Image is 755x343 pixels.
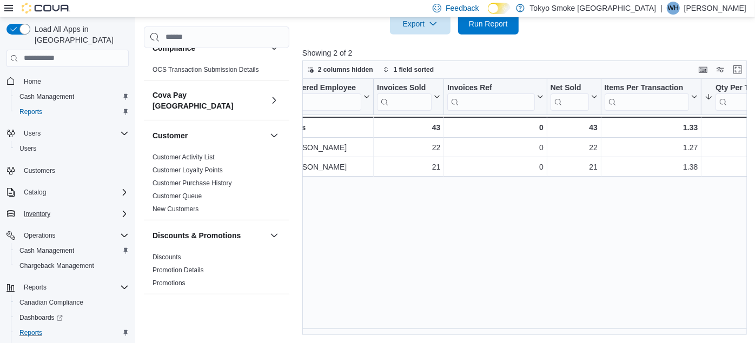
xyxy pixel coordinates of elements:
span: Customer Purchase History [153,178,232,187]
div: Invoices Sold [377,83,432,110]
span: Reports [19,328,42,337]
h3: Finance [153,304,181,314]
p: Tokyo Smoke [GEOGRAPHIC_DATA] [530,2,657,15]
div: Tendered Employee [284,83,361,110]
span: Dashboards [19,313,63,322]
a: Discounts [153,253,181,260]
a: Customer Queue [153,192,202,199]
span: Customer Activity List [153,152,215,161]
a: Canadian Compliance [15,296,88,309]
div: Invoices Sold [377,83,432,93]
button: Cova Pay [GEOGRAPHIC_DATA] [153,89,266,111]
span: Dashboards [15,311,129,324]
span: Catalog [24,188,46,197]
span: Reports [15,105,129,118]
button: Catalog [19,186,50,199]
a: Promotion Details [153,266,204,273]
a: Cash Management [15,90,78,103]
a: Customer Activity List [153,153,215,160]
span: Inventory [19,207,129,220]
a: Reports [15,326,47,339]
span: Cash Management [19,92,74,101]
a: Users [15,142,41,155]
button: Users [19,127,45,140]
span: Load All Apps in [GEOGRAPHIC_DATA] [30,24,129,45]
button: Customer [153,130,266,140]
span: Chargeback Management [19,261,94,270]
span: Home [24,77,41,86]
span: Customer Loyalty Points [153,165,223,174]
span: Reports [19,281,129,294]
button: Discounts & Promotions [153,230,266,240]
div: Customer [144,150,289,219]
button: 2 columns hidden [303,63,377,76]
h3: Customer [153,130,188,140]
div: Will Holmes [667,2,680,15]
div: 22 [377,141,440,154]
div: Net Sold [550,83,588,110]
span: 2 columns hidden [318,65,373,74]
a: Dashboards [11,310,133,325]
div: 21 [551,160,598,173]
div: Compliance [144,63,289,80]
span: New Customers [153,204,198,213]
div: Items Per Transaction [604,83,689,93]
div: 1.27 [605,141,698,154]
span: Promotions [153,278,186,287]
button: Cash Management [11,89,133,104]
button: Catalog [2,185,133,200]
img: Cova [22,3,70,14]
div: Invoices Ref [447,83,534,93]
button: 1 field sorted [379,63,439,76]
div: Net Sold [550,83,588,93]
span: Customers [19,164,129,177]
div: Totals [284,121,370,134]
button: Net Sold [550,83,597,110]
button: Home [2,73,133,89]
div: 22 [551,141,598,154]
button: Compliance [268,41,281,54]
button: Cash Management [11,243,133,258]
div: 0 [447,160,543,173]
a: Reports [15,105,47,118]
span: Run Report [469,18,508,29]
div: Items Per Transaction [604,83,689,110]
button: Finance [153,304,266,314]
span: Operations [24,231,56,240]
div: [PERSON_NAME] [284,160,370,173]
button: Finance [268,302,281,315]
div: Tendered Employee [284,83,361,93]
span: Home [19,75,129,88]
button: Reports [11,104,133,119]
span: Canadian Compliance [15,296,129,309]
span: Inventory [24,210,50,218]
button: Tendered Employee [284,83,370,110]
a: OCS Transaction Submission Details [153,65,259,73]
h3: Compliance [153,42,195,53]
div: Invoices Ref [447,83,534,110]
div: 0 [447,121,543,134]
div: 1.33 [604,121,698,134]
p: Showing 2 of 2 [302,48,751,58]
button: Reports [19,281,51,294]
button: Compliance [153,42,266,53]
p: | [660,2,663,15]
div: Discounts & Promotions [144,250,289,293]
div: 0 [447,141,543,154]
span: Reports [19,107,42,116]
a: Cash Management [15,244,78,257]
input: Dark Mode [488,3,511,14]
span: Chargeback Management [15,259,129,272]
a: Chargeback Management [15,259,98,272]
div: 1.38 [605,160,698,173]
span: Reports [24,283,47,292]
div: 43 [550,121,597,134]
a: New Customers [153,205,198,212]
span: Users [15,142,129,155]
button: Customer [268,129,281,142]
button: Users [11,141,133,156]
button: Enter fullscreen [731,63,744,76]
button: Inventory [19,207,55,220]
button: Display options [714,63,727,76]
span: Customers [24,166,55,175]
